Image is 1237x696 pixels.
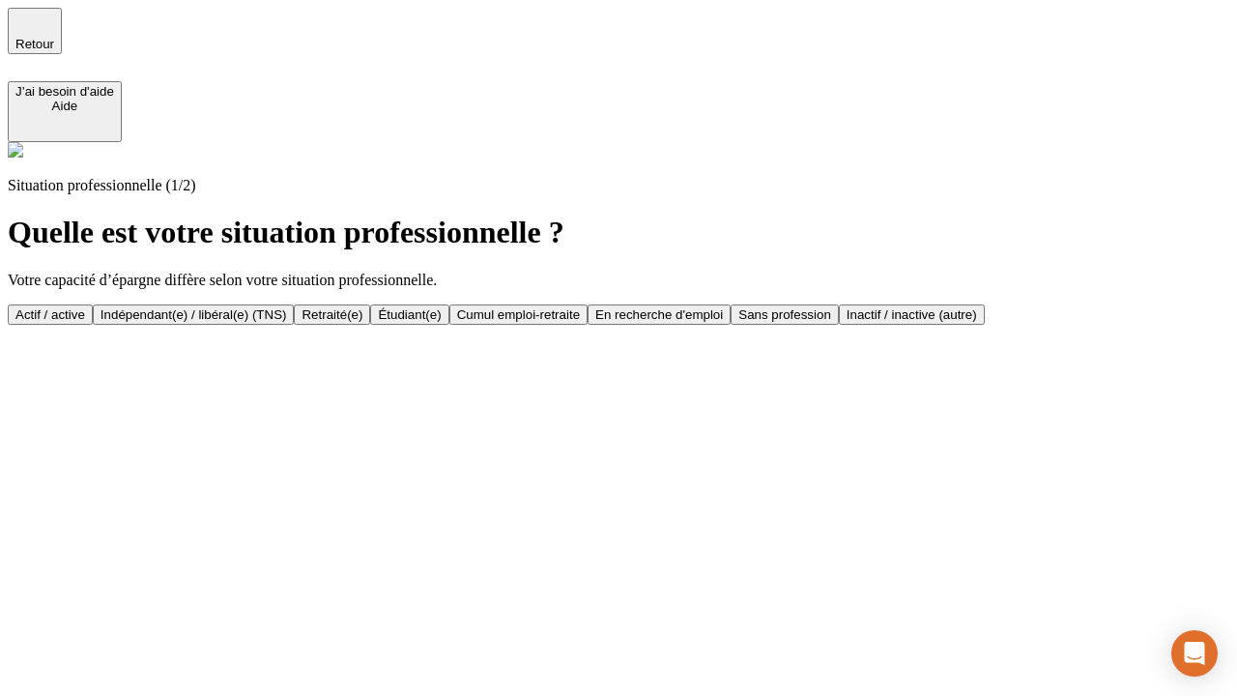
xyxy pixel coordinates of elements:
button: Indépendant(e) / libéral(e) (TNS) [93,304,295,325]
h1: Quelle est votre situation professionnelle ? [8,215,1229,250]
div: Inactif / inactive (autre) [847,307,977,322]
button: En recherche d'emploi [588,304,731,325]
button: Sans profession [731,304,839,325]
div: Retraité(e) [302,307,362,322]
div: Étudiant(e) [378,307,441,322]
div: Open Intercom Messenger [1171,630,1218,677]
button: Inactif / inactive (autre) [839,304,985,325]
img: alexis.png [8,142,23,158]
button: Retour [8,8,62,54]
div: J’ai besoin d'aide [15,84,114,99]
div: Indépendant(e) / libéral(e) (TNS) [101,307,287,322]
p: Situation professionnelle (1/2) [8,177,1229,194]
div: Cumul emploi-retraite [457,307,580,322]
div: Aide [15,99,114,113]
span: Retour [15,37,54,51]
div: En recherche d'emploi [595,307,723,322]
div: Actif / active [15,307,85,322]
button: Actif / active [8,304,93,325]
button: J’ai besoin d'aideAide [8,81,122,142]
button: Retraité(e) [294,304,370,325]
button: Étudiant(e) [370,304,448,325]
div: Sans profession [738,307,831,322]
p: Votre capacité d’épargne diffère selon votre situation professionnelle. [8,272,1229,289]
button: Cumul emploi-retraite [449,304,588,325]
